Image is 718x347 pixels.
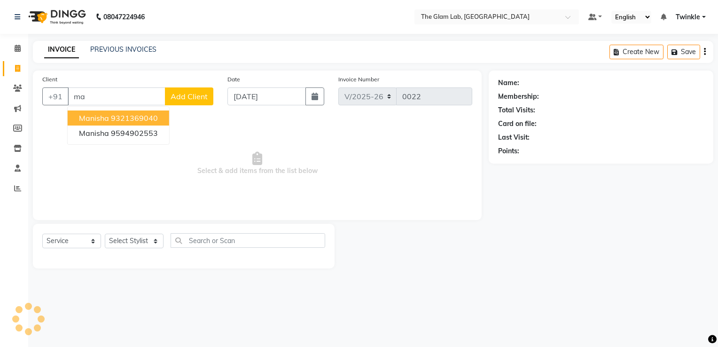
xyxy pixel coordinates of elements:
button: +91 [42,87,69,105]
button: Create New [609,45,663,59]
span: Manisha [79,128,109,138]
ngb-highlight: 9321369040 [111,113,158,123]
b: 08047224946 [103,4,145,30]
div: Total Visits: [498,105,535,115]
div: Name: [498,78,519,88]
img: logo [24,4,88,30]
div: Last Visit: [498,133,530,142]
input: Search or Scan [171,233,325,248]
label: Client [42,75,57,84]
label: Date [227,75,240,84]
label: Invoice Number [338,75,379,84]
a: PREVIOUS INVOICES [90,45,156,54]
button: Add Client [165,87,213,105]
span: Add Client [171,92,208,101]
div: Points: [498,146,519,156]
div: Membership: [498,92,539,102]
span: Twinkle [676,12,700,22]
span: Select & add items from the list below [42,117,472,211]
button: Save [667,45,700,59]
a: INVOICE [44,41,79,58]
div: Card on file: [498,119,537,129]
input: Search by Name/Mobile/Email/Code [68,87,165,105]
ngb-highlight: 9594902553 [111,128,158,138]
span: Manisha [79,113,109,123]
